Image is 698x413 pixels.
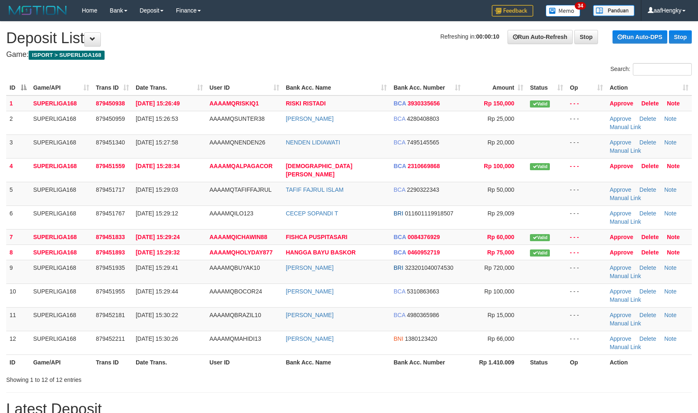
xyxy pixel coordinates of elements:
a: [PERSON_NAME] [286,288,334,295]
a: Note [664,264,677,271]
th: Action [606,354,692,370]
span: AAAAMQHOLYDAY877 [210,249,273,256]
td: - - - [566,182,606,205]
a: Approve [610,186,631,193]
span: AAAAMQILO123 [210,210,254,217]
td: SUPERLIGA168 [30,182,93,205]
td: - - - [566,95,606,111]
a: Manual Link [610,124,641,130]
span: [DATE] 15:26:53 [136,115,178,122]
span: AAAAMQRISKIQ1 [210,100,259,107]
td: - - - [566,283,606,307]
td: - - - [566,244,606,260]
td: SUPERLIGA168 [30,158,93,182]
span: [DATE] 15:29:41 [136,264,178,271]
th: Bank Acc. Name [283,354,390,370]
a: NENDEN LIDIAWATI [286,139,340,146]
a: Approve [610,234,633,240]
span: [DATE] 15:30:22 [136,312,178,318]
a: [PERSON_NAME] [286,312,334,318]
a: Note [664,186,677,193]
th: Rp 1.410.009 [464,354,527,370]
th: Amount: activate to sort column ascending [464,80,527,95]
span: BCA [393,100,406,107]
td: 9 [6,260,30,283]
span: 879451340 [96,139,125,146]
a: RISKI RISTADI [286,100,326,107]
span: AAAAMQNENDEN26 [210,139,266,146]
a: Note [667,163,680,169]
a: Stop [669,30,692,44]
span: AAAAMQTAFIFFAJRUL [210,186,272,193]
th: Trans ID: activate to sort column ascending [93,80,132,95]
span: BCA [393,234,406,240]
th: Trans ID [93,354,132,370]
a: Note [667,234,680,240]
a: Note [664,312,677,318]
td: - - - [566,307,606,331]
a: HANGGA BAYU BASKOR [286,249,356,256]
a: Delete [639,312,656,318]
span: BCA [393,163,406,169]
a: Manual Link [610,195,641,201]
span: 879452211 [96,335,125,342]
a: Manual Link [610,147,641,154]
td: 1 [6,95,30,111]
td: SUPERLIGA168 [30,229,93,244]
th: ID [6,354,30,370]
span: Rp 15,000 [488,312,515,318]
span: [DATE] 15:27:58 [136,139,178,146]
span: Copy 3930335656 to clipboard [408,100,440,107]
th: Op: activate to sort column ascending [566,80,606,95]
span: 879451893 [96,249,125,256]
a: [PERSON_NAME] [286,264,334,271]
a: Delete [639,115,656,122]
a: Delete [639,186,656,193]
a: Note [664,335,677,342]
span: BCA [393,312,405,318]
span: Valid transaction [530,234,550,241]
img: Feedback.jpg [492,5,533,17]
span: BCA [393,186,405,193]
span: Copy 2290322343 to clipboard [407,186,439,193]
a: Delete [639,288,656,295]
span: Valid transaction [530,249,550,257]
span: 879451955 [96,288,125,295]
a: Approve [610,210,631,217]
span: Copy 0460952719 to clipboard [408,249,440,256]
a: Stop [574,30,598,44]
span: Rp 60,000 [487,234,514,240]
span: Copy 011601119918507 to clipboard [405,210,454,217]
td: - - - [566,158,606,182]
a: Manual Link [610,320,641,327]
span: Rp 100,000 [484,163,514,169]
td: 12 [6,331,30,354]
td: - - - [566,260,606,283]
span: AAAAMQBOCOR24 [210,288,262,295]
span: AAAAMQBUYAK10 [210,264,260,271]
a: Manual Link [610,296,641,303]
td: - - - [566,205,606,229]
img: Button%20Memo.svg [546,5,581,17]
th: Bank Acc. Number: activate to sort column ascending [390,80,464,95]
span: 34 [575,2,586,10]
span: BNI [393,335,403,342]
span: Rp 150,000 [484,100,514,107]
input: Search: [633,63,692,76]
a: Approve [610,100,633,107]
td: 10 [6,283,30,307]
a: Delete [641,100,659,107]
td: SUPERLIGA168 [30,205,93,229]
a: Run Auto-Refresh [508,30,573,44]
th: Op [566,354,606,370]
a: Delete [639,210,656,217]
span: Rp 720,000 [484,264,514,271]
a: Approve [610,115,631,122]
span: Rp 25,000 [488,115,515,122]
a: Note [664,210,677,217]
td: SUPERLIGA168 [30,307,93,331]
td: 6 [6,205,30,229]
td: SUPERLIGA168 [30,260,93,283]
span: AAAAMQBRAZIL10 [210,312,261,318]
span: AAAAMQICHAWIN88 [210,234,267,240]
